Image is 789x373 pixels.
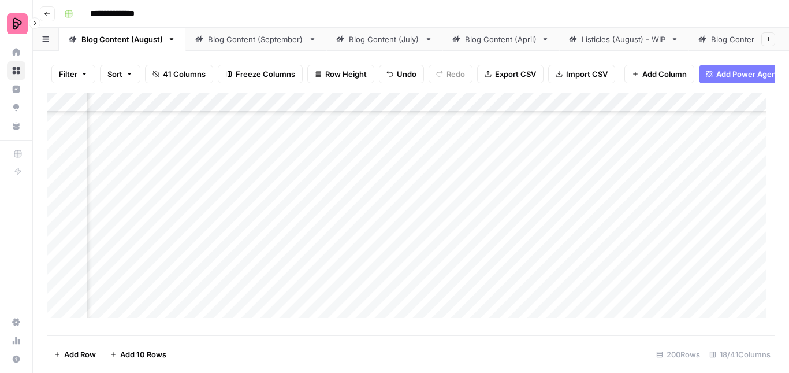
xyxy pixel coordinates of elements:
a: Blog Content (August) [59,28,185,51]
span: Export CSV [495,68,536,80]
button: Add Power Agent [699,65,786,83]
a: Home [7,43,25,61]
button: Workspace: Preply [7,9,25,38]
div: Listicles (August) - WIP [582,34,666,45]
a: Your Data [7,117,25,135]
span: Redo [446,68,465,80]
button: Export CSV [477,65,544,83]
button: Help + Support [7,350,25,368]
span: Add Power Agent [716,68,779,80]
a: Usage [7,331,25,350]
a: Insights [7,80,25,98]
button: Filter [51,65,95,83]
button: Freeze Columns [218,65,303,83]
span: Row Height [325,68,367,80]
span: Freeze Columns [236,68,295,80]
button: Sort [100,65,140,83]
span: 41 Columns [163,68,206,80]
a: Blog Content (September) [185,28,326,51]
button: Redo [429,65,472,83]
span: Import CSV [566,68,608,80]
button: Add Column [624,65,694,83]
a: Blog Content (April) [442,28,559,51]
a: Browse [7,61,25,80]
button: Import CSV [548,65,615,83]
a: Opportunities [7,98,25,117]
span: Filter [59,68,77,80]
img: Preply Logo [7,13,28,34]
a: Blog Content (July) [326,28,442,51]
div: 18/41 Columns [705,345,775,364]
span: Add 10 Rows [120,349,166,360]
div: 200 Rows [652,345,705,364]
div: Blog Content (July) [349,34,420,45]
div: Blog Content (April) [465,34,537,45]
button: Row Height [307,65,374,83]
span: Add Row [64,349,96,360]
span: Undo [397,68,416,80]
div: Blog Content (September) [208,34,304,45]
span: Sort [107,68,122,80]
span: Add Column [642,68,687,80]
button: Undo [379,65,424,83]
div: Blog Content (May) [711,34,782,45]
button: Add Row [47,345,103,364]
button: Add 10 Rows [103,345,173,364]
a: Settings [7,313,25,331]
div: Blog Content (August) [81,34,163,45]
button: 41 Columns [145,65,213,83]
a: Listicles (August) - WIP [559,28,688,51]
